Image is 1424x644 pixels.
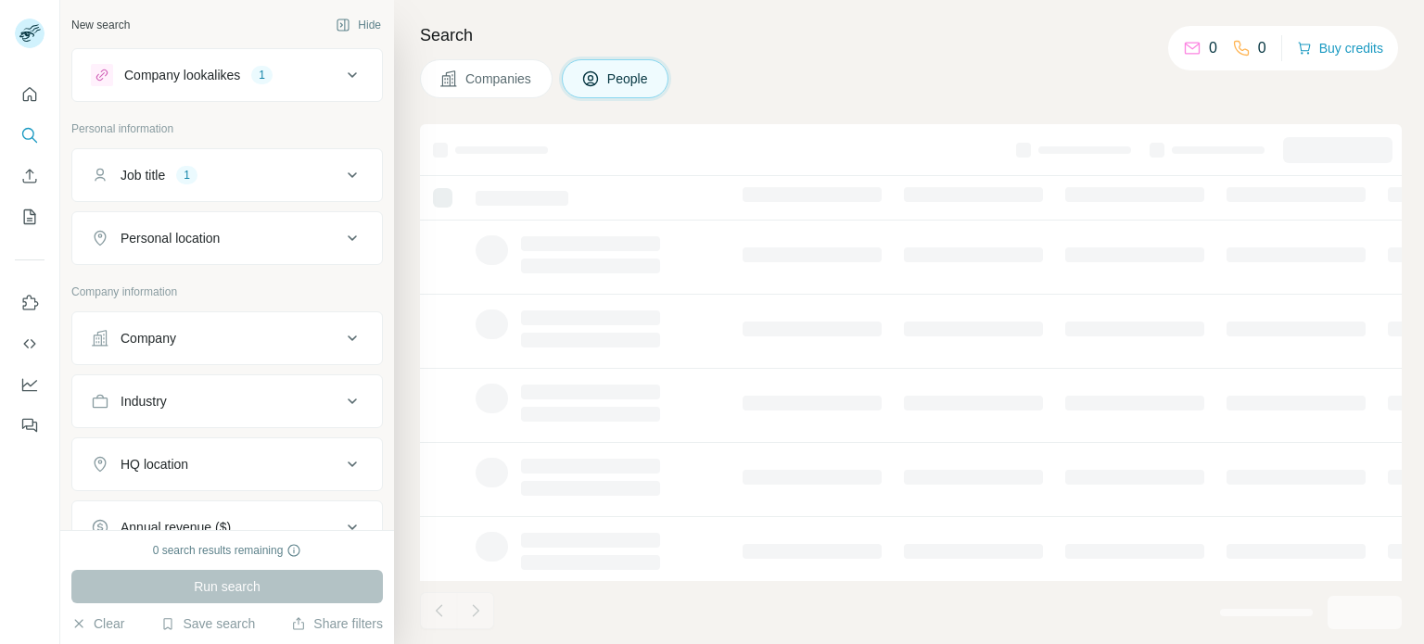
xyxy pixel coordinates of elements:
button: Feedback [15,409,44,442]
button: Search [15,119,44,152]
p: 0 [1209,37,1217,59]
button: Annual revenue ($) [72,505,382,549]
button: Personal location [72,216,382,260]
button: Share filters [291,614,383,633]
div: 1 [251,67,273,83]
button: Company lookalikes1 [72,53,382,97]
div: Personal location [121,229,220,247]
p: 0 [1258,37,1266,59]
div: Industry [121,392,167,410]
button: Job title1 [72,153,382,197]
div: Annual revenue ($) [121,518,231,537]
div: 1 [176,167,197,183]
button: Save search [160,614,255,633]
p: Company information [71,284,383,300]
button: Clear [71,614,124,633]
button: Use Surfe on LinkedIn [15,286,44,320]
div: Job title [121,166,165,184]
h4: Search [420,22,1402,48]
button: Quick start [15,78,44,111]
span: People [607,69,650,88]
div: HQ location [121,455,188,474]
button: Hide [323,11,394,39]
button: Use Surfe API [15,327,44,360]
button: Enrich CSV [15,159,44,193]
button: Company [72,316,382,360]
button: HQ location [72,442,382,486]
span: Companies [465,69,533,88]
div: 0 search results remaining [153,542,302,559]
button: Industry [72,379,382,423]
button: Dashboard [15,368,44,401]
div: Company lookalikes [124,66,240,84]
div: New search [71,17,130,33]
div: Company [121,329,176,347]
button: Buy credits [1297,35,1383,61]
button: My lists [15,200,44,234]
p: Personal information [71,120,383,137]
